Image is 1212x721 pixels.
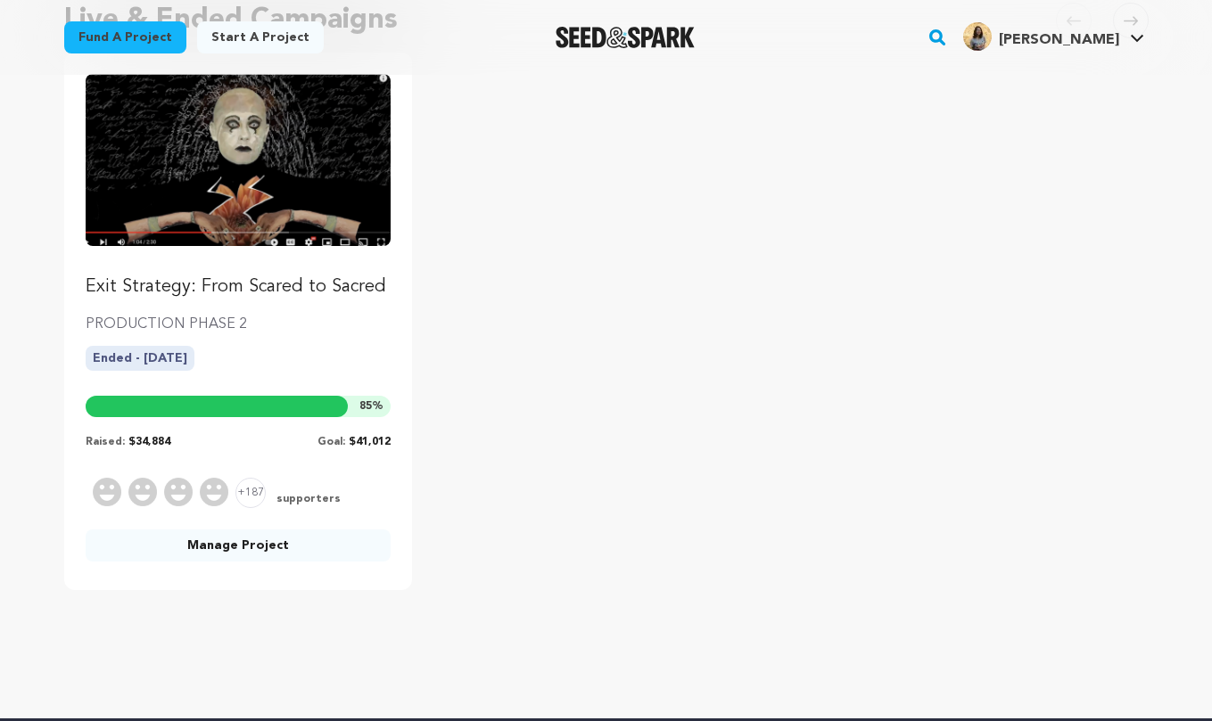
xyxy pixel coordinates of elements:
div: Coco M.'s Profile [963,22,1119,51]
a: Coco M.'s Profile [960,19,1148,51]
img: Supporter Image [128,478,157,506]
span: $34,884 [128,437,170,447]
a: Seed&Spark Homepage [556,27,696,48]
span: 85 [359,401,372,412]
a: Manage Project [86,529,392,561]
img: Supporter Image [200,478,228,506]
span: [PERSON_NAME] [999,33,1119,47]
img: Supporter Image [164,478,193,506]
a: Fund Exit Strategy: From Scared to Sacred [86,74,392,299]
p: Exit Strategy: From Scared to Sacred [86,274,392,299]
p: PRODUCTION PHASE 2 [86,314,392,335]
span: $41,012 [349,437,391,447]
span: supporters [273,492,341,508]
img: DSC00623.JPG [963,22,992,51]
img: Supporter Image [93,478,121,506]
span: % [359,399,383,414]
span: Raised: [86,437,125,447]
span: Coco M.'s Profile [960,19,1148,56]
img: Seed&Spark Logo Dark Mode [556,27,696,48]
span: Goal: [317,437,345,447]
span: +187 [235,478,266,508]
a: Start a project [197,21,324,53]
a: Fund a project [64,21,186,53]
p: Ended - [DATE] [86,346,194,371]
